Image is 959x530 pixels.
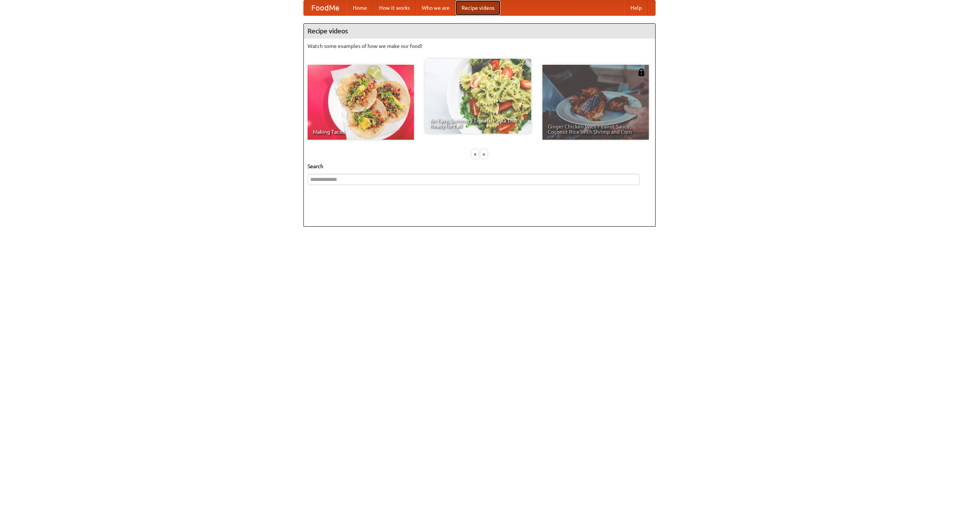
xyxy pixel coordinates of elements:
p: Watch some examples of how we make our food! [308,42,651,50]
h4: Recipe videos [304,24,655,39]
a: Home [347,0,373,15]
a: Recipe videos [456,0,500,15]
img: 483408.png [638,69,645,76]
a: Help [624,0,648,15]
div: » [481,149,487,159]
a: Making Tacos [308,65,414,140]
a: An Easy, Summery Tomato Pasta That's Ready for Fall [425,59,531,134]
h5: Search [308,163,651,170]
a: Who we are [416,0,456,15]
span: Making Tacos [313,129,409,134]
span: An Easy, Summery Tomato Pasta That's Ready for Fall [430,118,526,128]
a: FoodMe [304,0,347,15]
a: How it works [373,0,416,15]
div: « [472,149,478,159]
